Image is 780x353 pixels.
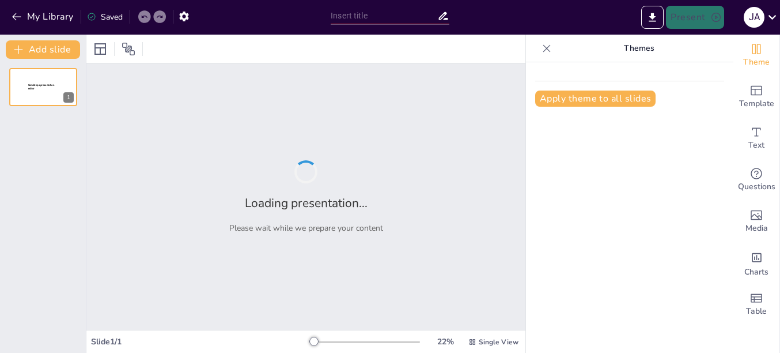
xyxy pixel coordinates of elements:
[556,35,722,62] p: Themes
[733,201,779,242] div: Add images, graphics, shapes or video
[733,35,779,76] div: Change the overall theme
[535,91,656,107] button: Apply theme to all slides
[744,7,764,28] div: J A
[28,84,54,90] span: Sendsteps presentation editor
[245,195,368,211] h2: Loading presentation...
[733,76,779,118] div: Add ready made slides
[479,337,518,347] span: Single View
[87,12,123,22] div: Saved
[63,92,74,103] div: 1
[733,118,779,159] div: Add text boxes
[745,222,768,235] span: Media
[431,336,459,347] div: 22 %
[744,6,764,29] button: J A
[91,40,109,58] div: Layout
[748,139,764,152] span: Text
[733,242,779,284] div: Add charts and graphs
[229,223,383,234] p: Please wait while we prepare your content
[91,336,309,347] div: Slide 1 / 1
[744,266,768,279] span: Charts
[122,42,135,56] span: Position
[738,181,775,193] span: Questions
[733,159,779,201] div: Get real-time input from your audience
[331,7,437,24] input: Insert title
[743,56,770,69] span: Theme
[746,305,767,318] span: Table
[733,284,779,325] div: Add a table
[9,68,77,106] div: 1
[739,97,774,110] span: Template
[666,6,724,29] button: Present
[6,40,80,59] button: Add slide
[641,6,664,29] button: Export to PowerPoint
[9,7,78,26] button: My Library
